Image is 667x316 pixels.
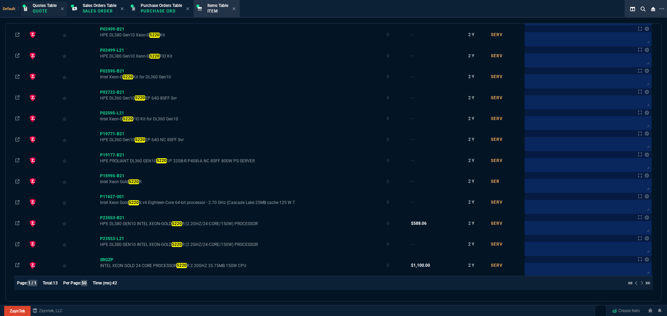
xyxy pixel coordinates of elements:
[15,53,19,58] nx-icon: Open In Opposite Panel
[467,129,489,150] td: 2 Y
[387,242,389,247] span: 0
[123,117,133,121] mark: 5220
[659,6,664,12] nx-icon: Open New Tab
[62,197,98,207] div: Add to Watchlist
[62,30,98,40] div: Add to Watchlist
[411,242,414,247] span: --
[83,3,116,8] span: Sales Orders Table
[411,32,414,37] span: --
[27,280,37,286] span: 1 / 1
[135,137,145,142] mark: 5220
[141,3,182,8] span: Purchase Orders Table
[467,24,489,45] td: 2 Y
[43,281,53,285] span: Total:
[648,5,658,13] nx-icon: Close Workbench
[149,54,159,59] mark: 5220
[467,234,489,255] td: 2 Y
[63,281,81,285] span: Per Page:
[100,242,385,247] span: HPE DL380 GEN10 INTEL XEON-GOLD R (2.2GHZ/24-CORE/150W) PROCESSOR
[93,281,112,285] span: Time (ms):
[100,27,124,32] span: P02499-B21
[100,221,385,227] span: HPE DL380 GEN10 INTEL XEON-GOLD R (2.2GHZ/24-CORE/150W) PROCESSOR
[411,95,414,100] span: --
[491,158,503,163] span: SERV
[62,261,98,270] div: Add to Watchlist
[15,263,19,268] nx-icon: Open In Opposite Panel
[387,158,389,163] span: 0
[467,171,489,192] td: 2 Y
[467,87,489,108] td: 2 Y
[387,263,389,268] span: 0
[62,177,98,186] div: Add to Watchlist
[609,306,643,316] a: Create Item
[232,6,236,12] nx-icon: Close Tab
[15,32,19,37] nx-icon: Open In Opposite Panel
[387,221,389,226] span: 0
[3,7,18,11] span: Default
[100,90,124,95] span: P02722-B21
[99,24,386,45] td: HPE DL380 Gen10 Xeon-G 5220 Kit
[491,95,503,100] span: SERV
[100,48,124,53] span: P02499-L21
[387,179,389,184] span: 0
[62,72,98,82] div: Add to Watchlist
[100,153,124,157] span: P19177-B21
[491,263,503,268] span: SERV
[467,66,489,87] td: 2 Y
[467,45,489,66] td: 2 Y
[207,8,228,14] p: Item
[100,137,385,143] span: HPE DL360 Gen10 2P 64G NC 8SFF Svr
[15,179,19,184] nx-icon: Open In Opposite Panel
[15,74,19,79] nx-icon: Open In Opposite Panel
[100,215,124,220] span: P23553-B21
[638,5,648,13] nx-icon: Search
[387,74,389,79] span: 0
[62,51,98,61] div: Add to Watchlist
[491,116,503,121] span: SERV
[411,263,430,268] span: $1,100.00
[387,95,389,100] span: 0
[135,95,145,100] mark: 5220
[172,242,182,247] mark: 5220
[62,239,98,249] div: Add to Watchlist
[62,93,98,103] div: Add to Watchlist
[15,158,19,163] nx-icon: Open In Opposite Panel
[149,33,159,37] mark: 5220
[100,69,124,74] span: P02595-B21
[62,219,98,228] div: Add to Watchlist
[100,95,385,101] span: HPE DL360 Gen10 2P 64G 8SFF Svr
[100,236,124,241] span: P23553-L21
[99,87,386,108] td: HPE DL360 Gen10 5220 2P 64G 8SFF Svr
[491,242,503,247] span: SERV
[387,200,389,205] span: 0
[33,3,57,8] span: Quotes Table
[491,137,503,142] span: SERV
[99,129,386,150] td: HPE DL360 Gen10 5220 2P 64G NC 8SFF Svr
[15,242,19,247] nx-icon: Open In Opposite Panel
[99,150,386,171] td: HPE PROLIANT DL360 GEN10 5220 1P 32GB-R P408I-A NC 8SFF 800W PS SERVER
[491,200,503,205] span: SERV
[129,179,139,184] mark: 5220
[62,135,98,144] div: Add to Watchlist
[207,3,228,8] span: Items Table
[491,74,503,79] span: SERV
[15,95,19,100] nx-icon: Open In Opposite Panel
[62,156,98,165] div: Add to Watchlist
[81,280,87,286] span: 50
[387,116,389,121] span: 0
[99,234,386,255] td: HPE DL380 GEN10 INTEL XEON-GOLD 5220R (2.2GHZ/24-CORE/150W) PROCESSOR
[186,6,189,12] nx-icon: Close Tab
[627,5,638,13] nx-icon: Split Panels
[172,221,182,226] mark: 5220
[491,179,500,184] span: SER
[99,45,386,66] td: HPE DL380 Gen10 Xeon-G 5220 FIO Kit
[467,213,489,234] td: 2 Y
[99,171,386,192] td: Intel Xeon Gold 5220R
[491,221,503,226] span: SERV
[99,192,386,213] td: Intel Xeon Gold 5220S v4 Eighteen-Core 64-bit processor - 2.70 GHz (Cascade Lake 25MB cache 125 W T
[141,8,175,14] p: Purchase Order
[61,6,64,12] nx-icon: Close Tab
[411,200,414,205] span: --
[129,200,139,205] mark: 5220
[411,158,414,163] span: --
